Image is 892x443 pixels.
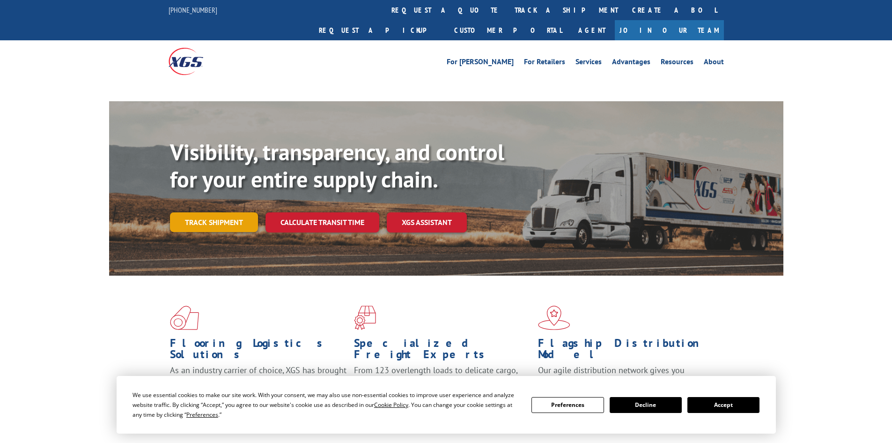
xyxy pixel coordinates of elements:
[704,58,724,68] a: About
[354,306,376,330] img: xgs-icon-focused-on-flooring-red
[170,338,347,365] h1: Flooring Logistics Solutions
[538,306,570,330] img: xgs-icon-flagship-distribution-model-red
[531,397,604,413] button: Preferences
[170,212,258,232] a: Track shipment
[575,58,602,68] a: Services
[610,397,682,413] button: Decline
[312,20,447,40] a: Request a pickup
[186,411,218,419] span: Preferences
[354,338,531,365] h1: Specialized Freight Experts
[374,401,408,409] span: Cookie Policy
[117,376,776,434] div: Cookie Consent Prompt
[569,20,615,40] a: Agent
[687,397,759,413] button: Accept
[538,365,710,387] span: Our agile distribution network gives you nationwide inventory management on demand.
[538,338,715,365] h1: Flagship Distribution Model
[615,20,724,40] a: Join Our Team
[133,390,520,420] div: We use essential cookies to make our site work. With your consent, we may also use non-essential ...
[170,365,346,398] span: As an industry carrier of choice, XGS has brought innovation and dedication to flooring logistics...
[265,212,379,233] a: Calculate transit time
[447,58,514,68] a: For [PERSON_NAME]
[169,5,217,15] a: [PHONE_NUMBER]
[387,212,467,233] a: XGS ASSISTANT
[612,58,650,68] a: Advantages
[661,58,693,68] a: Resources
[170,306,199,330] img: xgs-icon-total-supply-chain-intelligence-red
[524,58,565,68] a: For Retailers
[170,137,504,194] b: Visibility, transparency, and control for your entire supply chain.
[447,20,569,40] a: Customer Portal
[354,365,531,406] p: From 123 overlength loads to delicate cargo, our experienced staff knows the best way to move you...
